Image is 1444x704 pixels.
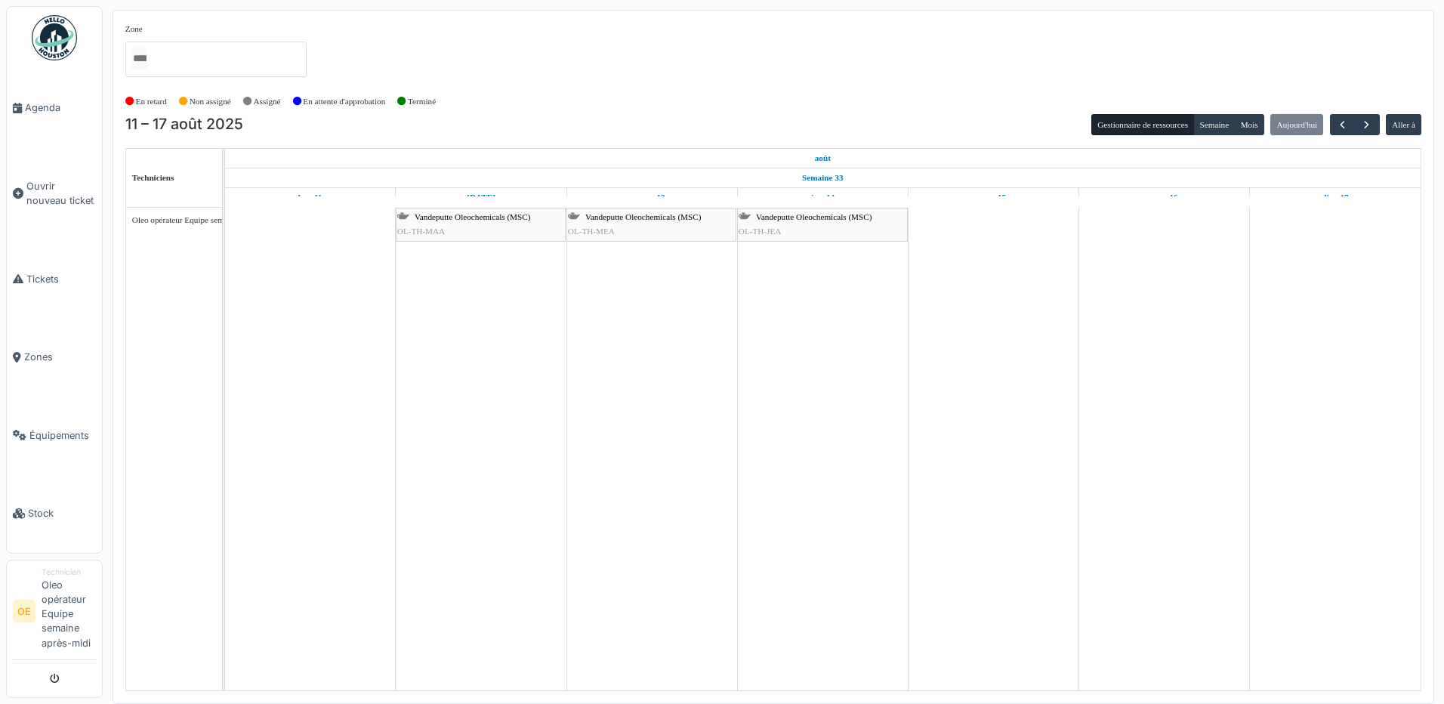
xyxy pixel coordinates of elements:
button: Aller à [1386,114,1421,135]
a: Zones [7,318,102,397]
span: Ouvrir nouveau ticket [26,179,96,208]
button: Gestionnaire de ressources [1091,114,1194,135]
span: Oleo opérateur Equipe semaine après-midi [132,215,276,224]
img: Badge_color-CXgf-gQk.svg [32,15,77,60]
a: 16 août 2025 [1147,188,1182,207]
li: Oleo opérateur Equipe semaine après-midi [42,567,96,656]
h2: 11 – 17 août 2025 [125,116,243,134]
a: 12 août 2025 [463,188,499,207]
a: 15 août 2025 [977,188,1010,207]
span: Vandeputte Oleochemicals (MSC) [756,212,872,221]
span: Vandeputte Oleochemicals (MSC) [585,212,701,221]
span: Stock [28,506,96,520]
a: Agenda [7,69,102,147]
a: 17 août 2025 [1318,188,1352,207]
button: Précédent [1330,114,1355,136]
button: Semaine [1193,114,1235,135]
a: Stock [7,474,102,553]
button: Mois [1234,114,1264,135]
label: Zone [125,23,143,36]
span: Équipements [29,428,96,443]
a: 11 août 2025 [295,188,326,207]
button: Aujourd'hui [1270,114,1323,135]
span: Vandeputte Oleochemicals (MSC) [415,212,530,221]
label: Terminé [408,95,436,108]
input: Tous [131,48,147,69]
a: 14 août 2025 [807,188,838,207]
span: OL-TH-MEA [568,227,615,236]
label: En retard [136,95,167,108]
span: OL-TH-JEA [739,227,782,236]
span: Techniciens [132,173,174,182]
button: Suivant [1354,114,1379,136]
label: Assigné [254,95,281,108]
span: OL-TH-MAA [397,227,445,236]
a: 11 août 2025 [811,149,835,168]
span: Zones [24,350,96,364]
a: Tickets [7,239,102,318]
a: Équipements [7,396,102,474]
a: Semaine 33 [798,168,847,187]
a: OE TechnicienOleo opérateur Equipe semaine après-midi [13,567,96,660]
label: Non assigné [190,95,231,108]
a: 13 août 2025 [635,188,669,207]
div: Technicien [42,567,96,578]
a: Ouvrir nouveau ticket [7,147,102,240]
label: En attente d'approbation [303,95,385,108]
span: Agenda [25,100,96,115]
span: Tickets [26,272,96,286]
li: OE [13,600,35,622]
